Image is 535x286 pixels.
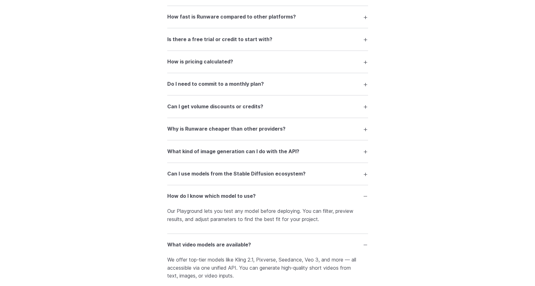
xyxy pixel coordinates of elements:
h3: Why is Runware cheaper than other providers? [167,125,286,133]
h3: How is pricing calculated? [167,58,233,66]
h3: What kind of image generation can I do with the API? [167,148,299,156]
h3: Is there a free trial or credit to start with? [167,35,272,44]
p: We offer top-tier models like Kling 2.1, Pixverse, Seedance, Veo 3, and more — all accessible via... [167,256,368,280]
summary: How fast is Runware compared to other platforms? [167,11,368,23]
h3: How do I know which model to use? [167,192,256,200]
h3: Can I get volume discounts or credits? [167,103,263,111]
h3: How fast is Runware compared to other platforms? [167,13,296,21]
summary: Why is Runware cheaper than other providers? [167,123,368,135]
summary: What kind of image generation can I do with the API? [167,145,368,157]
h3: Can I use models from the Stable Diffusion ecosystem? [167,170,306,178]
summary: How is pricing calculated? [167,56,368,68]
summary: Can I use models from the Stable Diffusion ecosystem? [167,168,368,180]
summary: Can I get volume discounts or credits? [167,100,368,112]
summary: Do I need to commit to a monthly plan? [167,78,368,90]
p: Our Playground lets you test any model before deploying. You can filter, preview results, and adj... [167,207,368,223]
summary: What video models are available? [167,239,368,251]
h3: Do I need to commit to a monthly plan? [167,80,264,88]
h3: What video models are available? [167,241,251,249]
summary: Is there a free trial or credit to start with? [167,33,368,45]
summary: How do I know which model to use? [167,190,368,202]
